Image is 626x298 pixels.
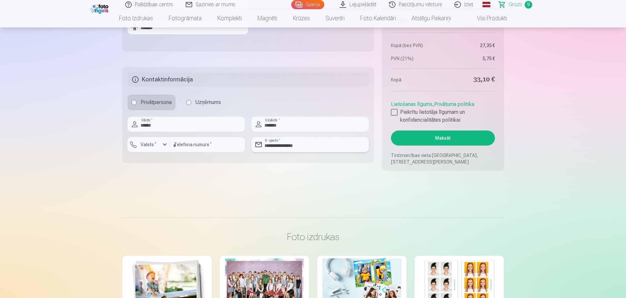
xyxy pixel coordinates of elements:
[391,42,440,49] dt: Kopā (bez PVN)
[285,9,318,27] a: Krūzes
[318,9,352,27] a: Suvenīri
[127,137,170,152] button: Valsts*
[391,101,432,107] a: Lietošanas līgums
[127,231,499,243] h3: Foto izdrukas
[459,9,515,27] a: Visi produkti
[186,100,191,105] input: Uzņēmums
[446,75,495,84] dd: 33,10 €
[391,152,495,165] p: Tirdzniecības vieta [GEOGRAPHIC_DATA], [STREET_ADDRESS][PERSON_NAME]
[391,108,495,124] label: Piekrītu lietotāja līgumam un konfidencialitātes politikai
[138,141,159,148] label: Valsts
[127,95,176,110] label: Privātpersona
[90,3,110,14] img: /fa1
[446,55,495,62] dd: 5,75 €
[127,72,369,87] h5: Kontaktinformācija
[111,9,161,27] a: Foto izdrukas
[391,75,440,84] dt: Kopā
[352,9,404,27] a: Foto kalendāri
[446,42,495,49] dd: 27,35 €
[434,101,474,107] a: Privātuma politika
[525,1,532,9] span: 9
[391,131,495,146] button: Maksāt
[391,55,440,62] dt: PVN (21%)
[391,98,495,124] div: ,
[509,1,522,9] span: Grozs
[210,9,250,27] a: Komplekti
[161,9,210,27] a: Fotogrāmata
[250,9,285,27] a: Magnēti
[131,100,137,105] input: Privātpersona
[182,95,225,110] label: Uzņēmums
[404,9,459,27] a: Atslēgu piekariņi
